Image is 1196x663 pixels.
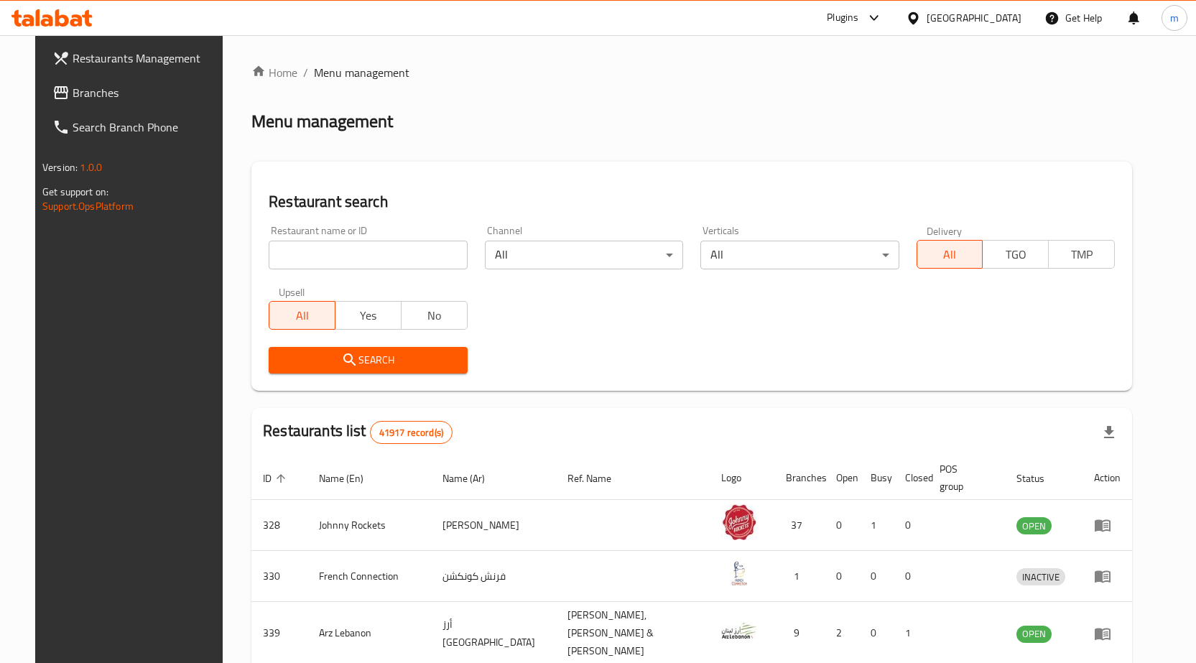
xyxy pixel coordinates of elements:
[1016,626,1052,642] span: OPEN
[371,426,452,440] span: 41917 record(s)
[73,50,223,67] span: Restaurants Management
[314,64,409,81] span: Menu management
[80,158,102,177] span: 1.0.0
[1048,240,1115,269] button: TMP
[774,500,825,551] td: 37
[41,75,235,110] a: Branches
[275,305,330,326] span: All
[825,500,859,551] td: 0
[721,555,757,591] img: French Connection
[917,240,983,269] button: All
[1083,456,1132,500] th: Action
[1170,10,1179,26] span: m
[721,504,757,540] img: Johnny Rockets
[1094,516,1121,534] div: Menu
[827,9,858,27] div: Plugins
[251,500,307,551] td: 328
[1016,568,1065,585] div: INACTIVE
[407,305,462,326] span: No
[307,551,431,602] td: French Connection
[567,470,630,487] span: Ref. Name
[825,456,859,500] th: Open
[401,301,468,330] button: No
[251,64,1132,81] nav: breadcrumb
[307,500,431,551] td: Johnny Rockets
[1016,626,1052,643] div: OPEN
[73,119,223,136] span: Search Branch Phone
[1054,244,1109,265] span: TMP
[982,240,1049,269] button: TGO
[251,110,393,133] h2: Menu management
[251,64,297,81] a: Home
[859,551,894,602] td: 0
[269,301,335,330] button: All
[303,64,308,81] li: /
[710,456,774,500] th: Logo
[721,613,757,649] img: Arz Lebanon
[269,191,1115,213] h2: Restaurant search
[940,460,988,495] span: POS group
[894,551,928,602] td: 0
[825,551,859,602] td: 0
[42,158,78,177] span: Version:
[988,244,1043,265] span: TGO
[859,500,894,551] td: 1
[263,420,453,444] h2: Restaurants list
[774,456,825,500] th: Branches
[431,551,556,602] td: فرنش كونكشن
[41,110,235,144] a: Search Branch Phone
[1016,517,1052,534] div: OPEN
[927,10,1021,26] div: [GEOGRAPHIC_DATA]
[859,456,894,500] th: Busy
[41,41,235,75] a: Restaurants Management
[251,551,307,602] td: 330
[774,551,825,602] td: 1
[894,500,928,551] td: 0
[442,470,504,487] span: Name (Ar)
[269,347,467,374] button: Search
[894,456,928,500] th: Closed
[42,197,134,215] a: Support.OpsPlatform
[42,182,108,201] span: Get support on:
[335,301,402,330] button: Yes
[73,84,223,101] span: Branches
[279,287,305,297] label: Upsell
[269,241,467,269] input: Search for restaurant name or ID..
[280,351,455,369] span: Search
[485,241,683,269] div: All
[1016,470,1063,487] span: Status
[927,226,963,236] label: Delivery
[700,241,899,269] div: All
[923,244,978,265] span: All
[1016,518,1052,534] span: OPEN
[1094,567,1121,585] div: Menu
[431,500,556,551] td: [PERSON_NAME]
[370,421,453,444] div: Total records count
[319,470,382,487] span: Name (En)
[1094,625,1121,642] div: Menu
[1016,569,1065,585] span: INACTIVE
[1092,415,1126,450] div: Export file
[263,470,290,487] span: ID
[341,305,396,326] span: Yes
